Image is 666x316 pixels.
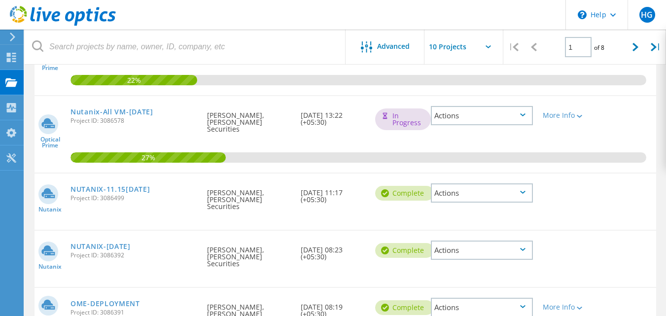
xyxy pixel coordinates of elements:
[503,30,524,65] div: |
[70,108,153,115] a: Nutanix-All VM-[DATE]
[70,118,197,124] span: Project ID: 3086578
[25,30,346,64] input: Search projects by name, owner, ID, company, etc
[202,231,295,277] div: [PERSON_NAME], [PERSON_NAME] Securities
[70,300,140,307] a: OME-DEPLOYMENT
[296,96,370,136] div: [DATE] 13:22 (+05:30)
[543,112,583,119] div: More Info
[375,243,434,258] div: Complete
[70,252,197,258] span: Project ID: 3086392
[70,310,197,316] span: Project ID: 3086391
[641,11,653,19] span: HG
[35,59,66,71] span: Optical Prime
[296,174,370,213] div: [DATE] 11:17 (+05:30)
[202,96,295,142] div: [PERSON_NAME], [PERSON_NAME] Securities
[70,243,131,250] a: NUTANIX-[DATE]
[70,75,197,84] span: 22%
[431,106,533,125] div: Actions
[375,186,434,201] div: Complete
[296,231,370,270] div: [DATE] 08:23 (+05:30)
[375,108,431,130] div: In Progress
[646,30,666,65] div: |
[431,183,533,203] div: Actions
[70,186,150,193] a: NUTANIX-11.15[DATE]
[578,10,587,19] svg: \n
[377,43,410,50] span: Advanced
[70,152,226,161] span: 27%
[38,207,62,212] span: Nutanix
[35,137,66,148] span: Optical Prime
[70,195,197,201] span: Project ID: 3086499
[543,304,583,311] div: More Info
[594,43,604,52] span: of 8
[202,174,295,220] div: [PERSON_NAME], [PERSON_NAME] Securities
[10,21,116,28] a: Live Optics Dashboard
[38,264,62,270] span: Nutanix
[431,241,533,260] div: Actions
[375,300,434,315] div: Complete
